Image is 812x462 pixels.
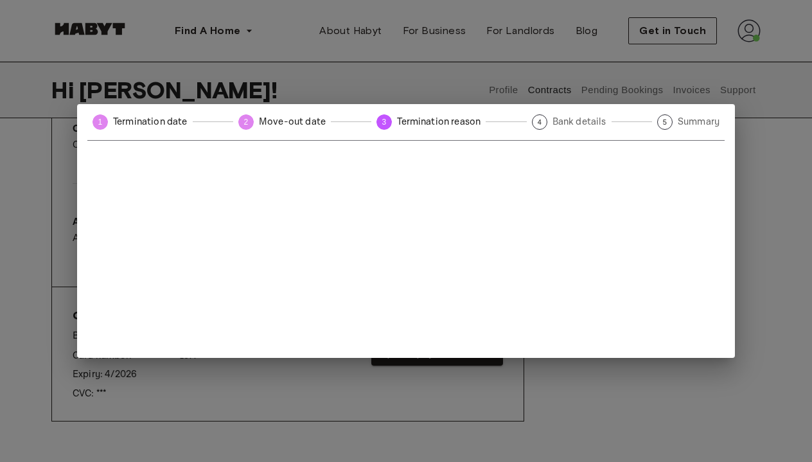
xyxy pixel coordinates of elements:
span: Bank details [552,115,606,129]
span: Termination date [113,115,188,129]
text: 4 [537,118,541,126]
span: Summary [678,115,719,129]
span: Termination reason [397,115,481,129]
text: 3 [382,118,387,127]
text: 1 [98,118,103,127]
span: Move-out date [259,115,326,129]
text: 5 [663,118,667,126]
text: 2 [244,118,249,127]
